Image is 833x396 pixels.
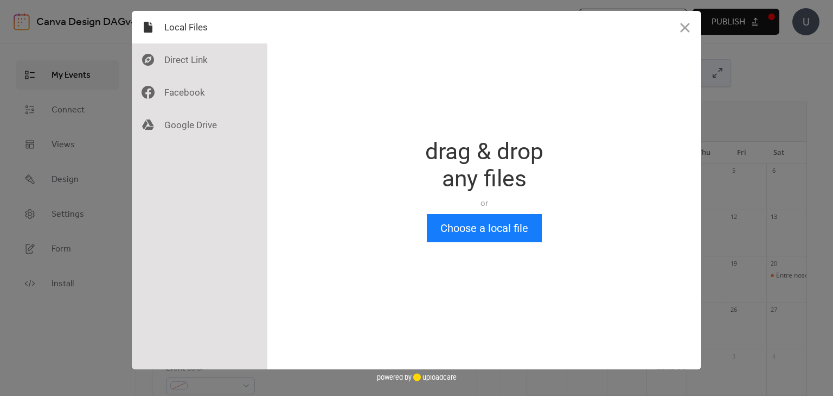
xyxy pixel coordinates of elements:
[427,214,542,242] button: Choose a local file
[669,11,701,43] button: Close
[132,76,267,109] div: Facebook
[425,198,543,209] div: or
[425,138,543,192] div: drag & drop any files
[377,369,457,386] div: powered by
[412,373,457,381] a: uploadcare
[132,109,267,141] div: Google Drive
[132,11,267,43] div: Local Files
[132,43,267,76] div: Direct Link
